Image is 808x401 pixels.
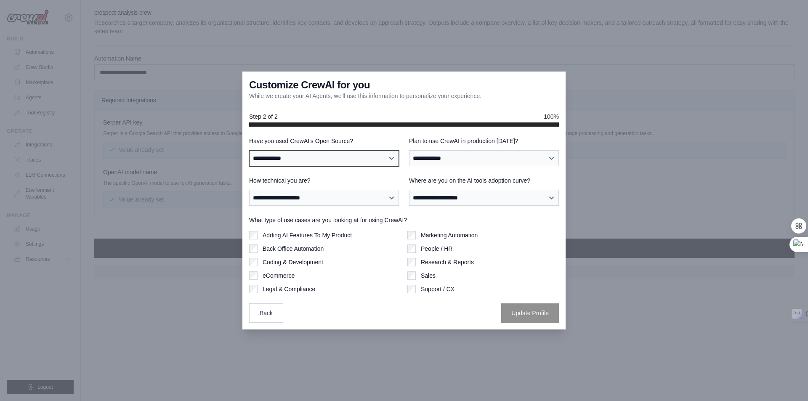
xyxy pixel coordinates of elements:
[249,78,370,92] h3: Customize CrewAI for you
[421,231,478,239] label: Marketing Automation
[263,258,323,266] label: Coding & Development
[544,112,559,121] span: 100%
[421,271,436,280] label: Sales
[766,361,808,401] iframe: Chat Widget
[249,112,278,121] span: Step 2 of 2
[249,216,559,224] label: What type of use cases are you looking at for using CrewAI?
[249,137,399,145] label: Have you used CrewAI's Open Source?
[421,244,452,253] label: People / HR
[263,231,352,239] label: Adding AI Features To My Product
[409,137,559,145] label: Plan to use CrewAI in production [DATE]?
[421,258,474,266] label: Research & Reports
[263,285,315,293] label: Legal & Compliance
[249,176,399,185] label: How technical you are?
[501,303,559,323] button: Update Profile
[263,271,295,280] label: eCommerce
[421,285,454,293] label: Support / CX
[249,303,283,323] button: Back
[249,92,481,100] p: While we create your AI Agents, we'll use this information to personalize your experience.
[263,244,324,253] label: Back Office Automation
[409,176,559,185] label: Where are you on the AI tools adoption curve?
